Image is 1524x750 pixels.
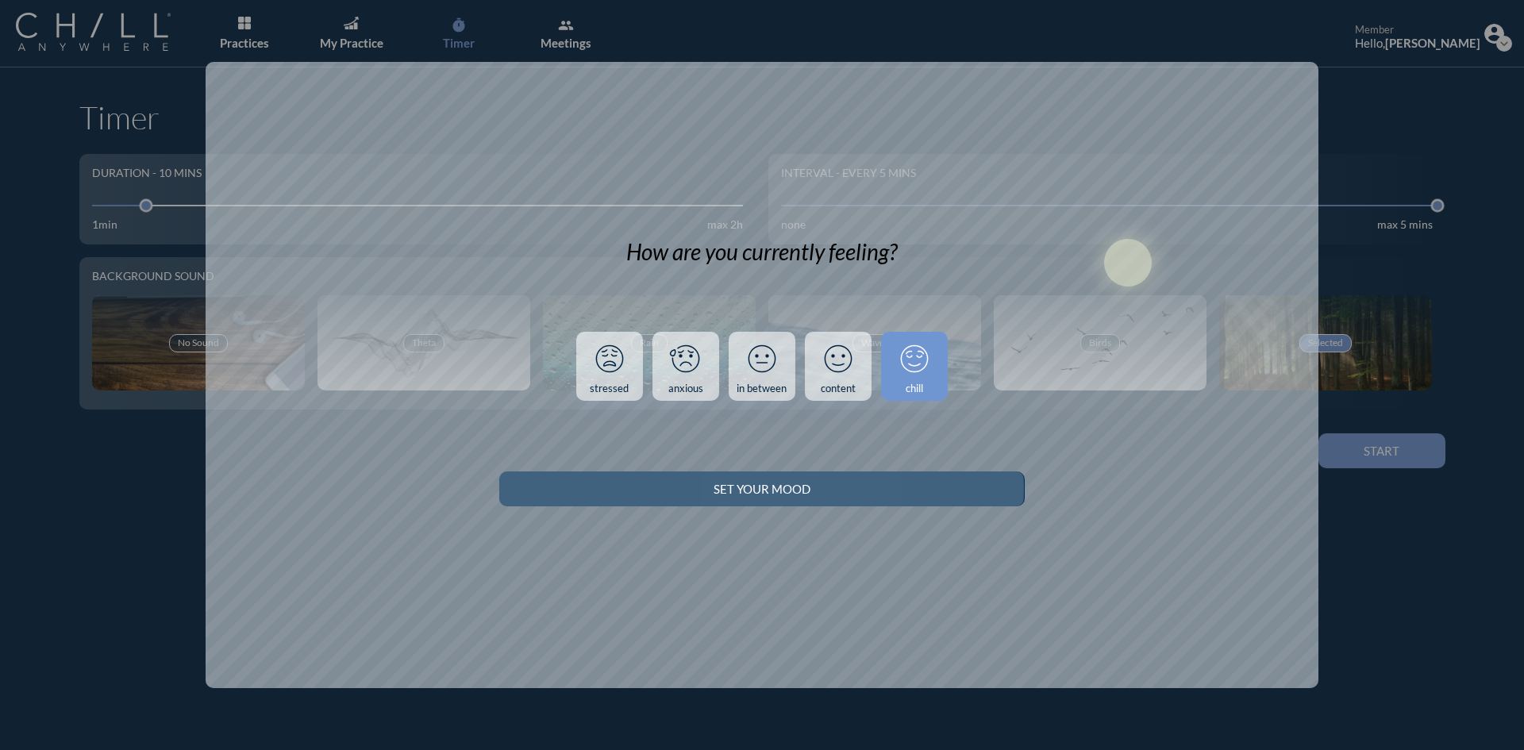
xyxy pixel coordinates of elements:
div: in between [737,383,787,395]
a: content [805,332,872,402]
a: chill [881,332,948,402]
div: anxious [668,383,703,395]
a: in between [729,332,795,402]
a: stressed [576,332,643,402]
div: How are you currently feeling? [626,239,897,266]
div: chill [906,383,923,395]
a: anxious [652,332,719,402]
div: content [821,383,856,395]
div: stressed [590,383,629,395]
div: Set your Mood [527,482,996,496]
button: Set your Mood [499,471,1024,506]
